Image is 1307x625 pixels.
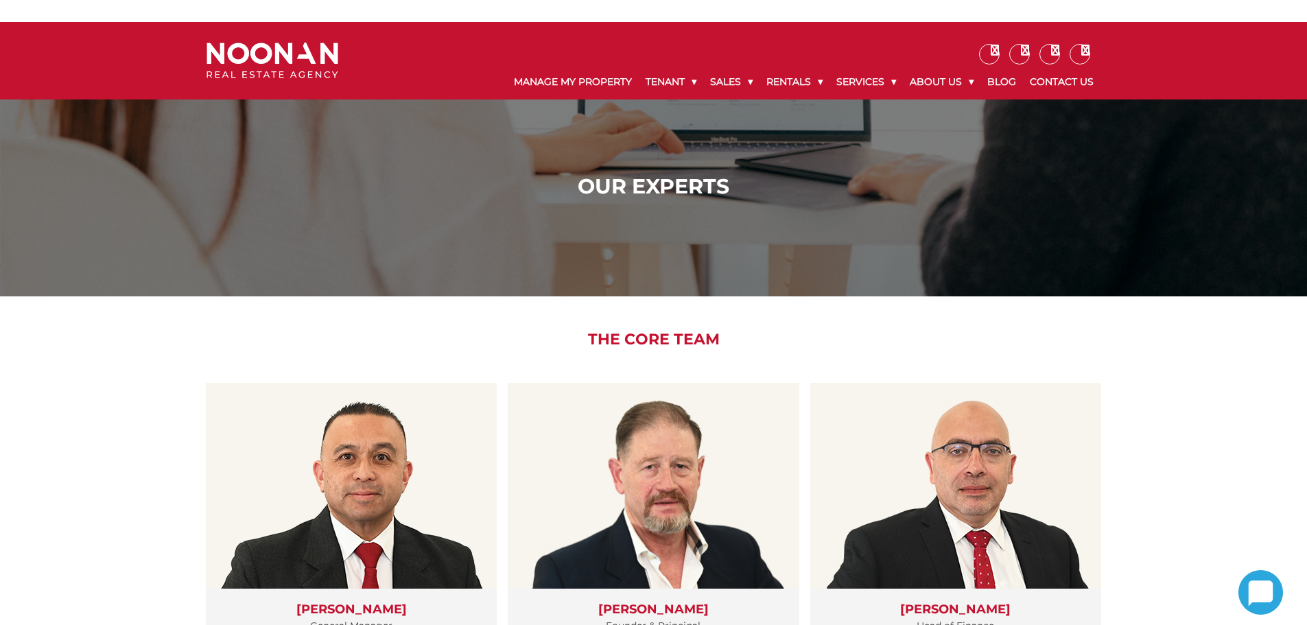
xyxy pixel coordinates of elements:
h1: Our Experts [210,174,1097,199]
a: Blog [980,64,1023,99]
h3: [PERSON_NAME] [521,602,785,617]
a: Services [829,64,903,99]
h2: The Core Team [196,331,1111,349]
a: Rentals [760,64,829,99]
a: Manage My Property [507,64,639,99]
a: Tenant [639,64,703,99]
a: Sales [703,64,760,99]
a: About Us [903,64,980,99]
h3: [PERSON_NAME] [824,602,1087,617]
a: Contact Us [1023,64,1100,99]
img: Noonan Real Estate Agency [207,43,338,79]
h3: [PERSON_NAME] [220,602,483,617]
